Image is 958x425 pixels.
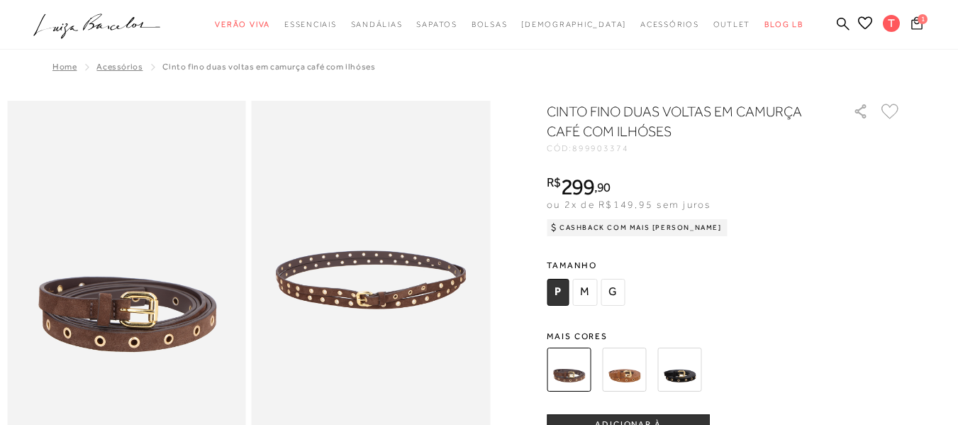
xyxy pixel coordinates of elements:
img: CINTO FINO DUAS VOLTAS EM CAMURÇA CAFÉ COM ILHÓSES [547,348,591,392]
a: categoryNavScreenReaderText [472,11,508,38]
h1: CINTO FINO DUAS VOLTAS EM CAMURÇA CAFÉ COM ILHÓSES [547,101,813,141]
span: Verão Viva [215,20,270,28]
span: M [572,279,597,306]
a: categoryNavScreenReaderText [215,11,270,38]
a: categoryNavScreenReaderText [416,11,457,38]
img: CINTO FINO DUAS VOLTAS EM CAMURÇA PRETO COM ILHÓSES [657,348,701,392]
span: CINTO FINO DUAS VOLTAS EM CAMURÇA CAFÉ COM ILHÓSES [162,62,375,72]
span: 1 [918,14,928,24]
span: P [547,279,569,306]
span: 299 [561,174,594,199]
i: R$ [547,176,561,189]
span: Mais cores [547,332,901,341]
span: Acessórios [640,20,699,28]
span: 899903374 [572,143,629,153]
button: 1 [907,16,927,35]
span: ou 2x de R$149,95 sem juros [547,199,711,210]
span: Essenciais [284,20,337,28]
a: noSubCategoriesText [521,11,626,38]
a: categoryNavScreenReaderText [640,11,699,38]
button: T [876,14,907,36]
span: BLOG LB [764,20,803,28]
span: G [601,279,625,306]
span: T [883,15,900,32]
a: BLOG LB [764,11,803,38]
a: categoryNavScreenReaderText [713,11,751,38]
span: [DEMOGRAPHIC_DATA] [521,20,626,28]
div: Cashback com Mais [PERSON_NAME] [547,219,728,236]
a: categoryNavScreenReaderText [284,11,337,38]
div: CÓD: [547,144,830,153]
img: CINTO FINO DUAS VOLTAS EM CAMURÇA CARAMELO COM ILHÓSES [602,348,646,392]
span: Outlet [713,20,751,28]
i: , [594,181,611,194]
span: Sandálias [351,20,403,28]
span: Tamanho [547,255,628,276]
span: Sapatos [416,20,457,28]
a: Home [52,62,77,72]
a: Acessórios [96,62,143,72]
span: 90 [597,180,611,194]
a: categoryNavScreenReaderText [351,11,403,38]
span: Bolsas [472,20,508,28]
